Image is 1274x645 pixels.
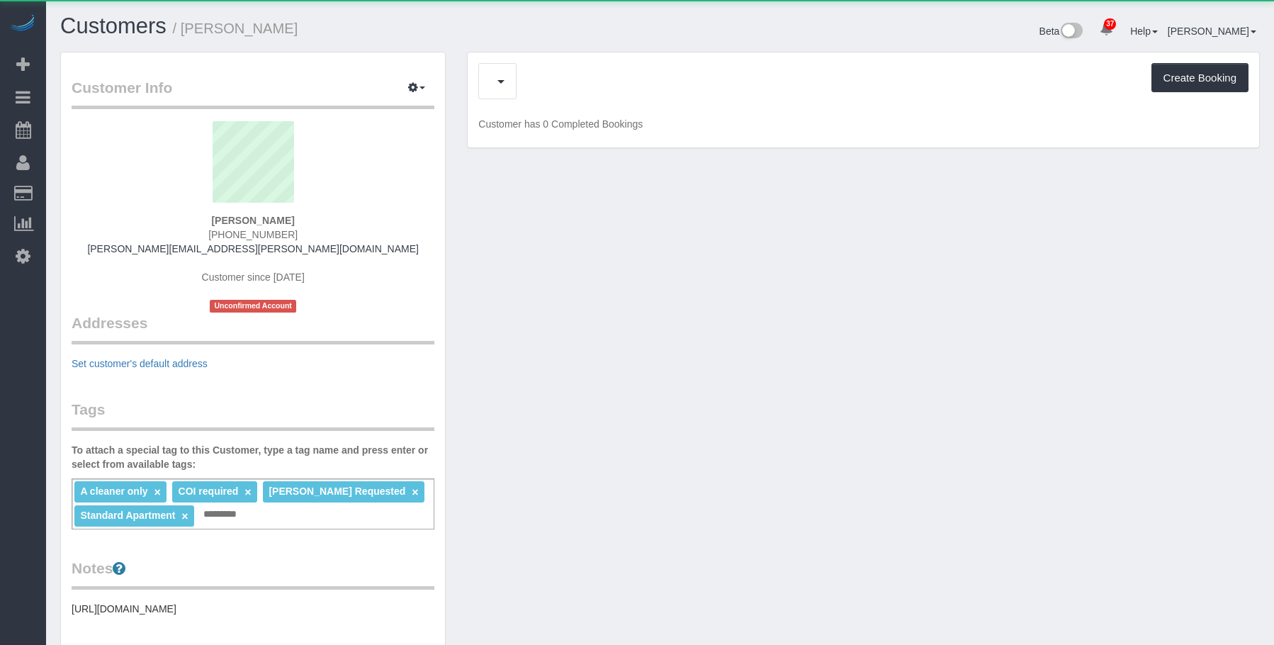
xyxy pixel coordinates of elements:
[72,77,434,109] legend: Customer Info
[60,13,167,38] a: Customers
[72,558,434,590] legend: Notes
[1151,63,1248,93] button: Create Booking
[1039,26,1083,37] a: Beta
[208,229,298,240] span: [PHONE_NUMBER]
[154,486,160,498] a: ×
[87,243,419,254] a: [PERSON_NAME][EMAIL_ADDRESS][PERSON_NAME][DOMAIN_NAME]
[181,510,188,522] a: ×
[412,486,418,498] a: ×
[9,14,37,34] img: Automaid Logo
[211,215,294,226] strong: [PERSON_NAME]
[173,21,298,36] small: / [PERSON_NAME]
[1093,14,1120,45] a: 37
[1059,23,1083,41] img: New interface
[72,443,434,471] label: To attach a special tag to this Customer, type a tag name and press enter or select from availabl...
[478,117,1248,131] p: Customer has 0 Completed Bookings
[179,486,239,497] span: COI required
[269,486,405,497] span: [PERSON_NAME] Requested
[1130,26,1158,37] a: Help
[80,486,147,497] span: A cleaner only
[244,486,251,498] a: ×
[1168,26,1256,37] a: [PERSON_NAME]
[80,510,175,521] span: Standard Apartment
[72,358,208,369] a: Set customer's default address
[72,602,434,616] pre: [URL][DOMAIN_NAME]
[210,300,296,312] span: Unconfirmed Account
[72,399,434,431] legend: Tags
[1104,18,1116,30] span: 37
[202,271,305,283] span: Customer since [DATE]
